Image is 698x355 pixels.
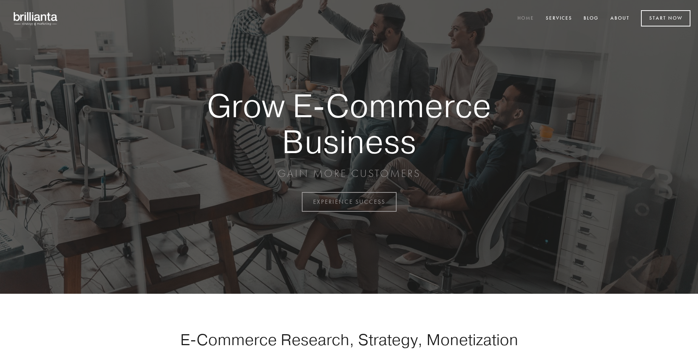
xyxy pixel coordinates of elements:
img: brillianta - research, strategy, marketing [8,8,64,29]
a: About [605,12,635,25]
strong: Grow E-Commerce Business [181,88,517,159]
a: Blog [579,12,604,25]
p: GAIN MORE CUSTOMERS [181,167,517,180]
a: EXPERIENCE SUCCESS [302,192,397,212]
a: Start Now [641,10,690,26]
a: Services [541,12,577,25]
a: Home [513,12,539,25]
h1: E-Commerce Research, Strategy, Monetization [156,330,542,349]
